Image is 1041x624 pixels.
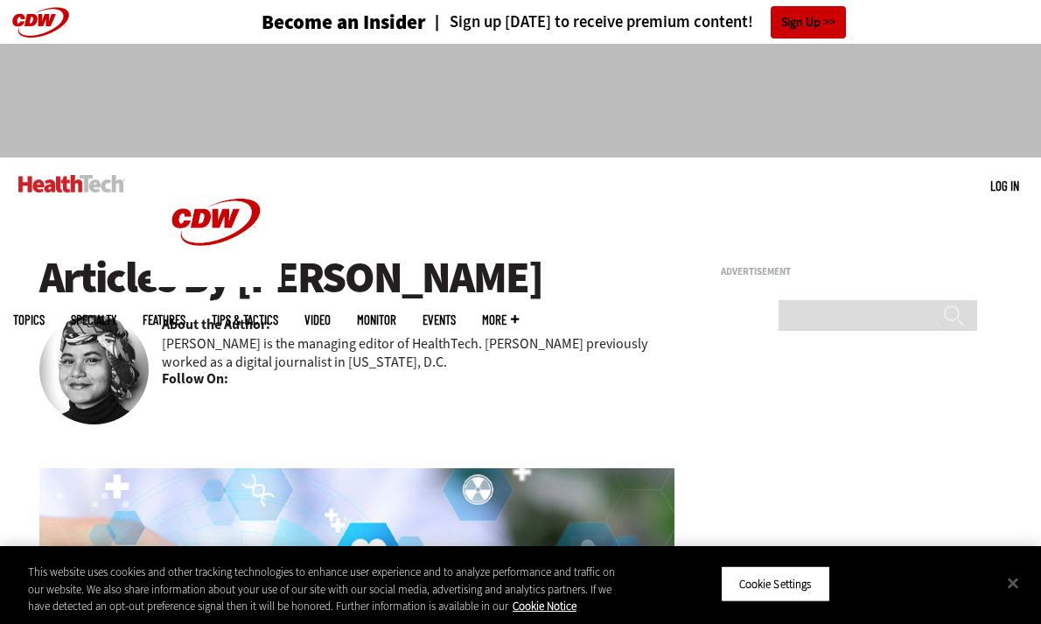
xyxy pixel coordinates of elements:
[143,313,185,326] a: Features
[162,334,674,371] p: [PERSON_NAME] is the managing editor of HealthTech. [PERSON_NAME] previously worked as a digital ...
[202,61,839,140] iframe: advertisement
[990,177,1019,195] div: User menu
[357,313,396,326] a: MonITor
[513,599,576,613] a: More information about your privacy
[212,313,278,326] a: Tips & Tactics
[990,178,1019,193] a: Log in
[482,313,519,326] span: More
[304,313,331,326] a: Video
[71,313,116,326] span: Specialty
[771,6,846,39] a: Sign Up
[28,564,625,615] div: This website uses cookies and other tracking technologies to enhance user experience and to analy...
[994,564,1032,602] button: Close
[426,14,753,31] a: Sign up [DATE] to receive premium content!
[721,565,830,602] button: Cookie Settings
[196,12,426,32] a: Become an Insider
[150,158,282,287] img: Home
[39,315,149,424] img: Teta-Alim
[721,284,983,502] iframe: advertisement
[18,175,124,193] img: Home
[423,313,456,326] a: Events
[262,12,426,32] h3: Become an Insider
[150,273,282,291] a: CDW
[13,313,45,326] span: Topics
[162,369,228,389] b: Follow On:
